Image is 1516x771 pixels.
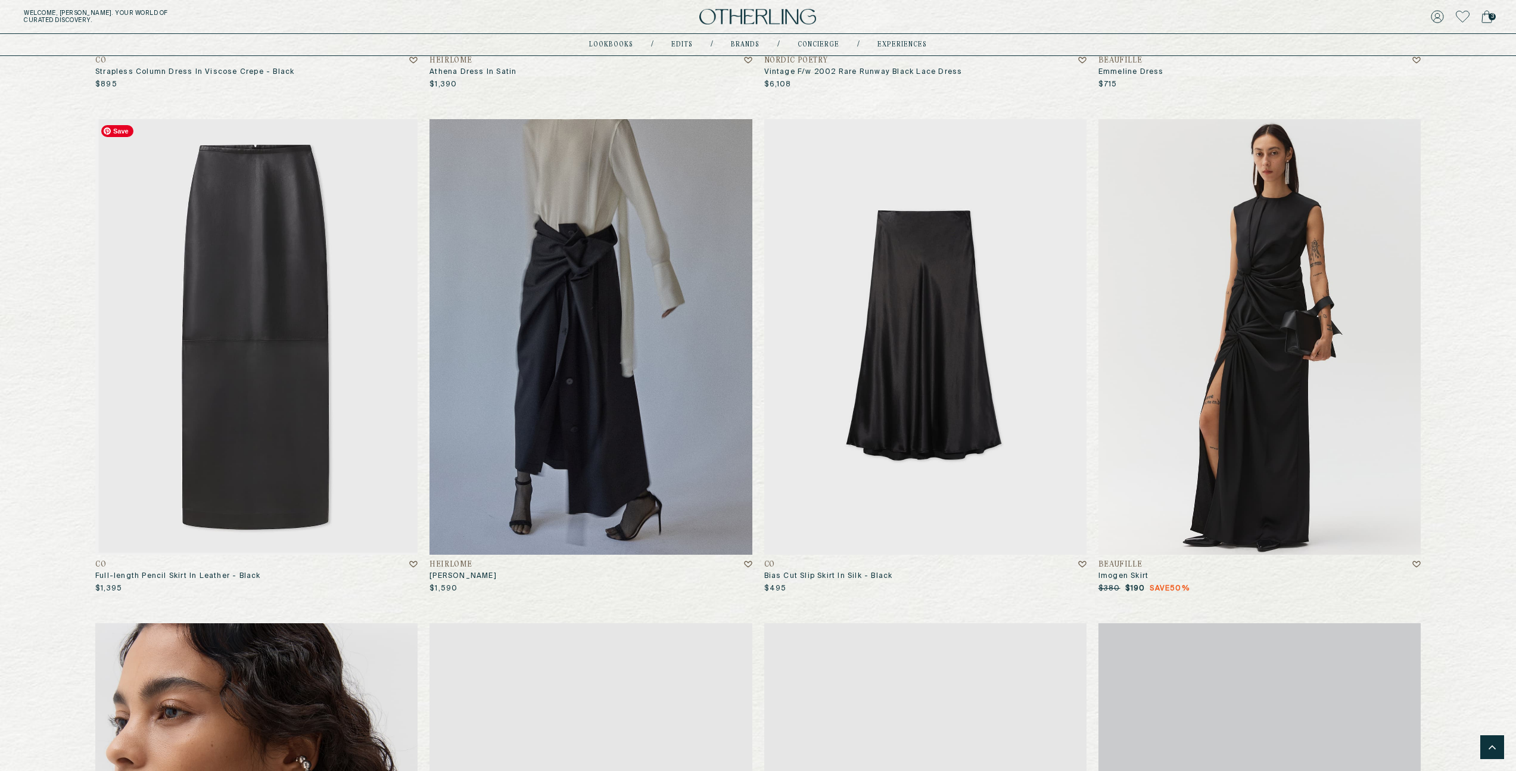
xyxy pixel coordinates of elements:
h4: Beaufille [1098,57,1142,65]
div: / [651,40,653,49]
div: / [711,40,713,49]
h3: Bias Cut Slip Skirt In Silk - Black [764,571,1087,581]
p: $895 [95,80,117,89]
h3: Imogen Skirt [1098,571,1421,581]
h3: Full-length Pencil Skirt In Leather - Black [95,571,418,581]
img: Manuela Skirt [429,119,752,555]
h4: Nordic Poetry [764,57,828,65]
a: Brands [731,42,759,48]
h5: Welcome, [PERSON_NAME] . Your world of curated discovery. [24,10,464,24]
h3: [PERSON_NAME] [429,571,752,581]
h3: Strapless Column Dress In Viscose Crepe - Black [95,67,418,77]
img: logo [699,9,816,25]
p: $1,590 [429,584,457,593]
p: $715 [1098,80,1117,89]
a: Edits [671,42,693,48]
h4: Heirlome [429,57,472,65]
h4: Heirlome [429,561,472,569]
img: Full-Length Pencil Skirt in Leather - Black [95,119,418,555]
p: $6,108 [764,80,792,89]
span: Save [101,125,133,137]
p: $495 [764,584,787,593]
a: lookbooks [589,42,633,48]
h3: Emmeline Dress [1098,67,1421,77]
a: Manuela SkirtHeirlome[PERSON_NAME]$1,590 [429,119,752,593]
p: $190 [1125,584,1190,593]
p: $1,395 [95,584,122,593]
h3: Vintage F/w 2002 Rare Runway Black Lace Dress [764,67,1087,77]
a: concierge [798,42,839,48]
h4: Beaufille [1098,561,1142,569]
a: Full-Length Pencil Skirt in Leather - BlackCOFull-length Pencil Skirt In Leather - Black$1,395 [95,119,418,593]
h3: Athena Dress In Satin [429,67,752,77]
h4: CO [764,561,775,569]
a: 3 [1481,8,1492,25]
p: $1,390 [429,80,457,89]
div: / [857,40,860,49]
img: Bias Cut Slip Skirt in Silk - Black [764,119,1087,555]
div: / [777,40,780,49]
a: Bias Cut Slip Skirt in Silk - BlackCOBias Cut Slip Skirt In Silk - Black$495 [764,119,1087,593]
h4: CO [95,57,106,65]
span: Save 50 % [1150,584,1189,593]
a: Imogen SkirtBeaufilleImogen Skirt$380$190Save50% [1098,119,1421,593]
p: $380 [1098,584,1120,593]
span: 3 [1489,13,1496,20]
a: experiences [877,42,927,48]
img: Imogen Skirt [1098,119,1421,555]
h4: CO [95,561,106,569]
